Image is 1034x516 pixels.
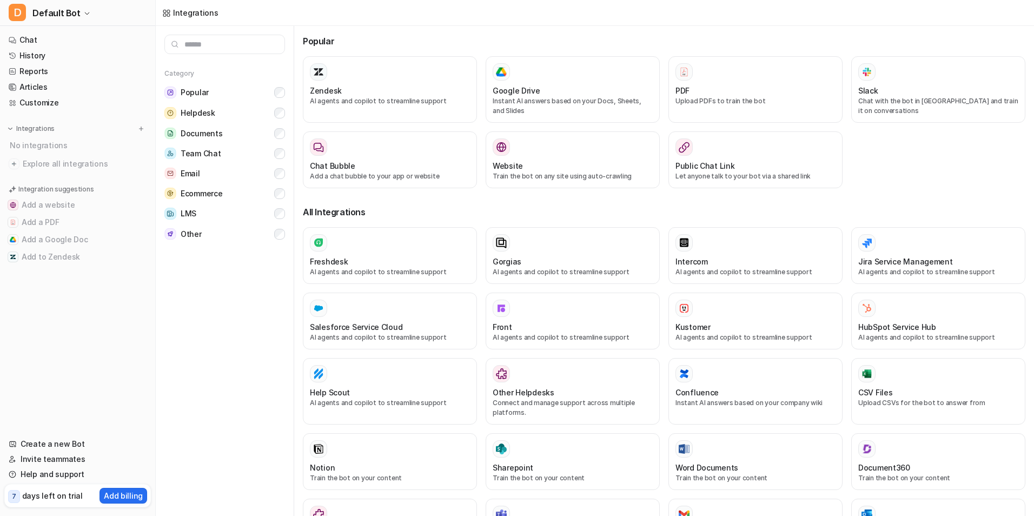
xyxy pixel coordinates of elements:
h3: Zendesk [310,85,342,96]
span: D [9,4,26,21]
img: Word Documents [679,444,690,454]
h3: Salesforce Service Cloud [310,321,402,333]
h3: Chat Bubble [310,160,355,171]
span: Other [181,229,202,240]
img: Add to Zendesk [10,254,16,260]
h3: Sharepoint [493,462,533,473]
div: No integrations [6,136,151,154]
h3: Help Scout [310,387,350,398]
button: PopularPopular [164,82,285,103]
p: AI agents and copilot to streamline support [858,267,1018,277]
span: Ecommerce [181,188,222,199]
h3: Confluence [675,387,719,398]
p: AI agents and copilot to streamline support [310,267,470,277]
button: EcommerceEcommerce [164,183,285,203]
span: Email [181,168,200,179]
button: Jira Service ManagementAI agents and copilot to streamline support [851,227,1025,284]
button: DocumentsDocuments [164,123,285,143]
h5: Category [164,69,285,78]
p: AI agents and copilot to streamline support [310,398,470,408]
p: Connect and manage support across multiple platforms. [493,398,653,418]
img: HubSpot Service Hub [861,303,872,314]
button: Add a websiteAdd a website [4,196,151,214]
img: explore all integrations [9,158,19,169]
button: FrontFrontAI agents and copilot to streamline support [486,293,660,349]
button: OtherOther [164,224,285,244]
button: SlackSlackChat with the bot in [GEOGRAPHIC_DATA] and train it on conversations [851,56,1025,123]
p: Instant AI answers based on your Docs, Sheets, and Slides [493,96,653,116]
p: 7 [12,492,16,501]
p: Train the bot on any site using auto-crawling [493,171,653,181]
h3: CSV Files [858,387,892,398]
a: Integrations [162,7,218,18]
img: Helpdesk [164,107,176,119]
button: HubSpot Service HubHubSpot Service HubAI agents and copilot to streamline support [851,293,1025,349]
img: Front [496,303,507,314]
span: Team Chat [181,148,221,159]
a: History [4,48,151,63]
button: GorgiasAI agents and copilot to streamline support [486,227,660,284]
h3: Freshdesk [310,256,348,267]
p: AI agents and copilot to streamline support [675,267,836,277]
a: Help and support [4,467,151,482]
img: Documents [164,128,176,139]
h3: Slack [858,85,878,96]
h3: Document360 [858,462,910,473]
button: Add a Google DocAdd a Google Doc [4,231,151,248]
img: Add a Google Doc [10,236,16,243]
p: Chat with the bot in [GEOGRAPHIC_DATA] and train it on conversations [858,96,1018,116]
p: Let anyone talk to your bot via a shared link [675,171,836,181]
h3: Notion [310,462,335,473]
img: menu_add.svg [137,125,145,133]
p: AI agents and copilot to streamline support [310,96,470,106]
a: Articles [4,80,151,95]
p: Train the bot on your content [493,473,653,483]
button: Add billing [100,488,147,504]
img: Add a website [10,202,16,208]
h3: Intercom [675,256,708,267]
a: Invite teammates [4,452,151,467]
img: Email [164,168,176,179]
p: Upload CSVs for the bot to answer from [858,398,1018,408]
span: Documents [181,128,222,139]
h3: Google Drive [493,85,540,96]
p: Train the bot on your content [675,473,836,483]
h3: Kustomer [675,321,711,333]
a: Customize [4,95,151,110]
p: AI agents and copilot to streamline support [310,333,470,342]
img: Popular [164,87,176,98]
button: Public Chat LinkLet anyone talk to your bot via a shared link [668,131,843,188]
p: Add a chat bubble to your app or website [310,171,470,181]
button: Team ChatTeam Chat [164,143,285,163]
a: Chat [4,32,151,48]
button: KustomerKustomerAI agents and copilot to streamline support [668,293,843,349]
p: AI agents and copilot to streamline support [675,333,836,342]
img: Kustomer [679,303,690,314]
img: Website [496,142,507,153]
button: LMSLMS [164,203,285,224]
h3: Other Helpdesks [493,387,554,398]
button: FreshdeskAI agents and copilot to streamline support [303,227,477,284]
h3: Popular [303,35,1025,48]
p: days left on trial [22,490,83,501]
button: HelpdeskHelpdesk [164,103,285,123]
h3: Website [493,160,523,171]
h3: Jira Service Management [858,256,953,267]
p: AI agents and copilot to streamline support [858,333,1018,342]
a: Reports [4,64,151,79]
button: Integrations [4,123,58,134]
button: Chat BubbleAdd a chat bubble to your app or website [303,131,477,188]
p: Train the bot on your content [310,473,470,483]
span: Default Bot [32,5,81,21]
button: PDFPDFUpload PDFs to train the bot [668,56,843,123]
a: Explore all integrations [4,156,151,171]
img: Other Helpdesks [496,368,507,379]
button: SharepointSharepointTrain the bot on your content [486,433,660,490]
span: Popular [181,87,209,98]
img: Document360 [861,444,872,454]
img: Help Scout [313,368,324,379]
button: ZendeskAI agents and copilot to streamline support [303,56,477,123]
img: Notion [313,444,324,454]
button: Other HelpdesksOther HelpdesksConnect and manage support across multiple platforms. [486,358,660,425]
button: CSV FilesCSV FilesUpload CSVs for the bot to answer from [851,358,1025,425]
